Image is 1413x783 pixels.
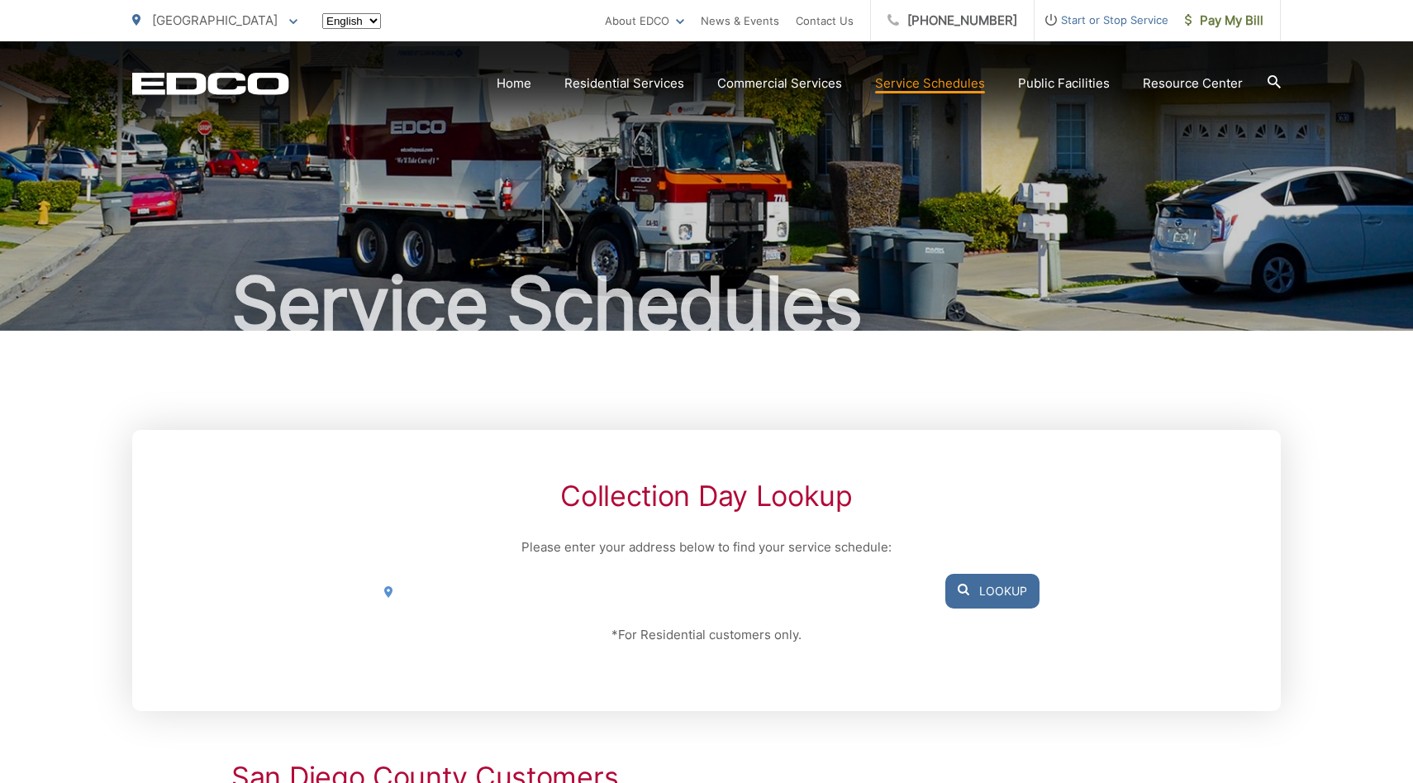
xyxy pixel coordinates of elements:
[717,74,842,93] a: Commercial Services
[945,574,1040,609] button: Lookup
[497,74,531,93] a: Home
[701,11,779,31] a: News & Events
[564,74,684,93] a: Residential Services
[132,72,289,95] a: EDCD logo. Return to the homepage.
[796,11,854,31] a: Contact Us
[1143,74,1243,93] a: Resource Center
[322,13,381,29] select: Select a language
[1018,74,1110,93] a: Public Facilities
[1185,11,1263,31] span: Pay My Bill
[373,537,1040,557] p: Please enter your address below to find your service schedule:
[875,74,985,93] a: Service Schedules
[373,480,1040,513] h2: Collection Day Lookup
[152,12,278,28] span: [GEOGRAPHIC_DATA]
[605,11,684,31] a: About EDCO
[373,625,1040,645] p: *For Residential customers only.
[132,263,1281,346] h1: Service Schedules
